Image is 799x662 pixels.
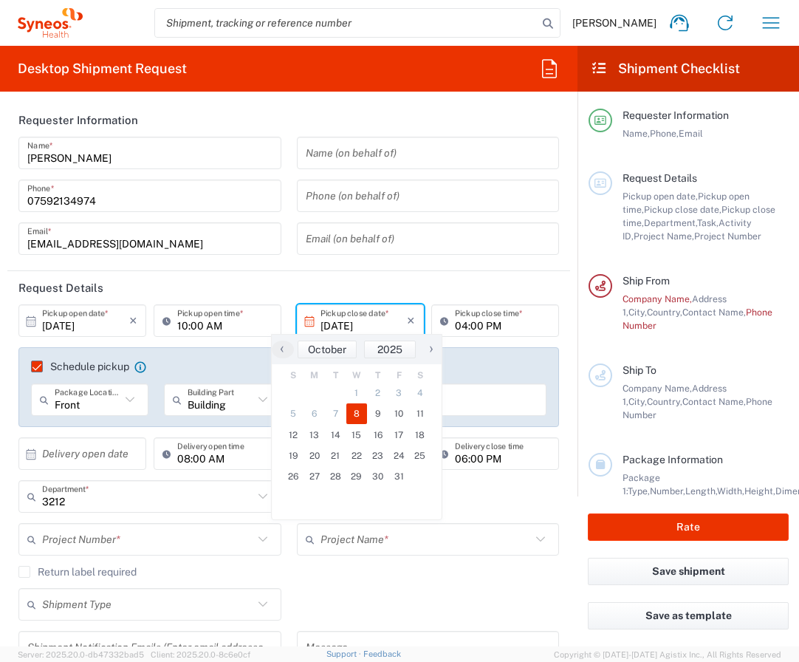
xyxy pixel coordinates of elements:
span: Email [679,128,703,139]
span: Pickup open date, [623,191,698,202]
span: Requester Information [623,109,729,121]
span: 25 [409,446,431,466]
span: Package Information [623,454,723,465]
span: 27 [304,466,326,487]
span: Height, [744,485,775,496]
span: Contact Name, [682,307,746,318]
span: 17 [388,425,410,446]
span: Package 1: [623,472,660,496]
span: 18 [409,425,431,446]
span: 28 [325,466,346,487]
button: › [419,341,442,358]
button: October [298,341,357,358]
span: 9 [367,403,388,424]
span: Client: 2025.20.0-8c6e0cf [151,650,250,659]
span: City, [628,307,647,318]
span: Company Name, [623,383,692,394]
span: 2 [367,383,388,403]
th: weekday [304,368,326,383]
h2: Requester Information [18,113,138,128]
bs-datepicker-container: calendar [271,334,442,520]
span: 19 [283,446,304,466]
span: 15 [346,425,368,446]
span: Copyright © [DATE]-[DATE] Agistix Inc., All Rights Reserved [554,648,781,661]
th: weekday [325,368,346,383]
span: 12 [283,425,304,446]
span: Company Name, [623,293,692,304]
span: 22 [346,446,368,466]
span: 14 [325,425,346,446]
h2: Shipment Checklist [591,60,740,78]
span: Task, [697,217,719,228]
span: 16 [367,425,388,446]
span: Request Details [623,172,697,184]
th: weekday [283,368,304,383]
span: 29 [346,466,368,487]
span: Pickup close date, [644,204,721,215]
button: Save as template [588,602,789,629]
label: Return label required [18,566,137,578]
span: 13 [304,425,326,446]
span: 8 [346,403,368,424]
th: weekday [388,368,410,383]
button: ‹ [272,341,294,358]
span: Phone, [650,128,679,139]
span: 24 [388,446,410,466]
span: Ship From [623,275,670,287]
span: Number, [650,485,685,496]
span: October [308,344,346,355]
span: Country, [647,396,682,407]
span: 5 [283,403,304,424]
span: 11 [409,403,431,424]
span: Server: 2025.20.0-db47332bad5 [18,650,144,659]
i: × [407,309,415,332]
i: × [129,309,137,332]
a: Feedback [363,649,401,658]
span: 10 [388,403,410,424]
span: Width, [717,485,744,496]
span: Project Number [694,231,761,242]
button: 2025 [364,341,416,358]
input: Shipment, tracking or reference number [155,9,538,37]
button: Rate [588,513,789,541]
span: 7 [325,403,346,424]
h2: Request Details [18,281,103,296]
a: Support [326,649,363,658]
span: Project Name, [634,231,694,242]
label: Schedule pickup [31,361,129,372]
span: City, [628,396,647,407]
span: 20 [304,446,326,466]
span: 23 [367,446,388,466]
h2: Desktop Shipment Request [18,60,187,78]
th: weekday [409,368,431,383]
span: 31 [388,466,410,487]
span: Department, [644,217,697,228]
th: weekday [367,368,388,383]
span: 21 [325,446,346,466]
span: 6 [304,403,326,424]
span: 30 [367,466,388,487]
span: Length, [685,485,717,496]
span: 3 [388,383,410,403]
button: Save shipment [588,558,789,585]
bs-datepicker-navigation-view: ​ ​ ​ [272,341,442,358]
span: 26 [283,466,304,487]
th: weekday [346,368,368,383]
span: Contact Name, [682,396,746,407]
span: Name, [623,128,650,139]
span: Type, [628,485,650,496]
span: 2025 [377,344,402,355]
span: ‹ [271,340,293,358]
span: [PERSON_NAME] [572,16,656,30]
span: › [420,340,442,358]
span: Ship To [623,364,656,376]
span: 4 [409,383,431,403]
span: 1 [346,383,368,403]
span: Country, [647,307,682,318]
